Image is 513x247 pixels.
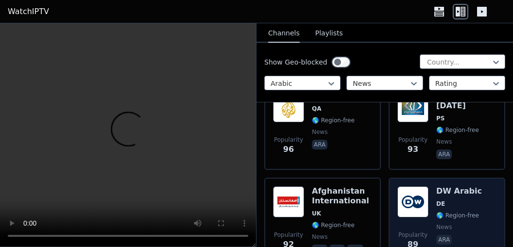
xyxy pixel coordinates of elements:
h6: Afghanistan International [312,186,372,206]
span: news [312,233,327,241]
span: 93 [408,144,418,155]
span: news [312,128,327,136]
span: Popularity [398,136,427,144]
p: ara [312,140,327,149]
img: Palestine Today [397,91,428,122]
p: ara [436,149,452,159]
img: DW Arabic [397,186,428,217]
span: UK [312,210,321,217]
span: 🌎 Region-free [312,221,355,229]
span: DE [436,200,445,208]
span: PS [436,115,445,122]
span: Popularity [398,231,427,239]
label: Show Geo-blocked [264,57,327,67]
span: 96 [283,144,294,155]
img: Al Jazeera [273,91,304,122]
h6: DW Arabic [436,186,482,196]
a: WatchIPTV [8,6,49,17]
p: ara [436,235,452,245]
span: news [436,138,452,146]
span: Popularity [274,231,303,239]
span: QA [312,105,322,113]
button: Channels [268,24,300,43]
button: Playlists [315,24,343,43]
img: Afghanistan International [273,186,304,217]
span: 🌎 Region-free [436,126,479,134]
span: news [436,223,452,231]
span: Popularity [274,136,303,144]
span: 🌎 Region-free [312,116,355,124]
span: 🌎 Region-free [436,212,479,219]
